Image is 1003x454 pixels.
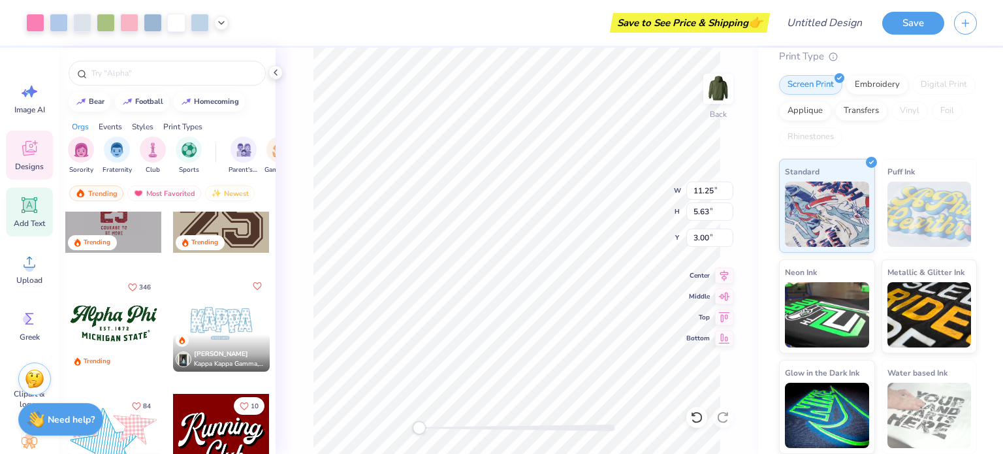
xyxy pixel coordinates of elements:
span: Bottom [686,333,710,344]
div: Print Type [779,49,977,64]
img: trend_line.gif [122,98,133,106]
button: filter button [264,137,295,175]
span: 👉 [748,14,763,30]
span: Neon Ink [785,265,817,279]
span: Clipart & logos [8,389,51,410]
span: Parent's Weekend [229,165,259,175]
span: Top [686,312,710,323]
img: trending.gif [75,189,86,198]
div: homecoming [194,98,239,105]
div: Orgs [72,121,89,133]
span: Image AI [14,105,45,115]
button: Like [122,278,157,296]
span: Sorority [69,165,93,175]
button: filter button [229,137,259,175]
div: Applique [779,101,831,121]
button: filter button [176,137,202,175]
div: Foil [932,101,963,121]
button: homecoming [174,92,245,112]
span: Game Day [264,165,295,175]
span: Glow in the Dark Ink [785,366,859,380]
img: Standard [785,182,869,247]
span: Add Text [14,218,45,229]
button: Like [126,397,157,415]
div: filter for Game Day [264,137,295,175]
div: Trending [84,357,110,366]
div: Trending [191,238,218,248]
img: Sorority Image [74,142,89,157]
div: filter for Parent's Weekend [229,137,259,175]
button: filter button [103,137,132,175]
button: filter button [140,137,166,175]
img: most_fav.gif [133,189,144,198]
span: Kappa Kappa Gamma, [GEOGRAPHIC_DATA] [194,359,264,369]
span: Upload [16,275,42,285]
div: bear [89,98,104,105]
div: Digital Print [912,75,976,95]
img: Club Image [146,142,160,157]
img: Back [705,76,731,102]
img: Neon Ink [785,282,869,348]
span: 10 [251,403,259,410]
img: trend_line.gif [76,98,86,106]
div: Transfers [835,101,887,121]
button: bear [69,92,110,112]
input: Untitled Design [776,10,872,36]
div: Back [710,108,727,120]
button: filter button [68,137,94,175]
button: football [115,92,169,112]
span: Standard [785,165,820,178]
div: Trending [69,186,123,201]
span: [PERSON_NAME] [194,349,248,359]
div: Newest [205,186,255,201]
span: Water based Ink [887,366,947,380]
span: Club [146,165,160,175]
div: Embroidery [846,75,908,95]
img: Sports Image [182,142,197,157]
button: Save [882,12,944,35]
div: Print Types [163,121,202,133]
input: Try "Alpha" [90,67,257,80]
div: Styles [132,121,153,133]
div: Trending [84,238,110,248]
div: Events [99,121,122,133]
div: Screen Print [779,75,842,95]
div: Save to See Price & Shipping [613,13,767,33]
img: newest.gif [211,189,221,198]
img: trend_line.gif [181,98,191,106]
span: 84 [143,403,151,410]
span: Center [686,270,710,281]
div: filter for Sports [176,137,202,175]
img: Metallic & Glitter Ink [887,282,972,348]
img: Fraternity Image [110,142,124,157]
span: Fraternity [103,165,132,175]
img: Game Day Image [272,142,287,157]
span: Sports [179,165,199,175]
span: 346 [139,284,151,291]
strong: Need help? [48,413,95,426]
div: Most Favorited [127,186,201,201]
span: Greek [20,332,40,342]
img: Parent's Weekend Image [236,142,251,157]
button: Like [234,397,264,415]
div: filter for Fraternity [103,137,132,175]
div: football [135,98,163,105]
span: Puff Ink [887,165,915,178]
img: Puff Ink [887,182,972,247]
div: filter for Sorority [68,137,94,175]
div: Accessibility label [413,421,426,434]
span: Metallic & Glitter Ink [887,265,964,279]
img: Glow in the Dark Ink [785,383,869,448]
button: Like [249,278,265,294]
div: Rhinestones [779,127,842,147]
span: Designs [15,161,44,172]
img: Water based Ink [887,383,972,448]
span: Middle [686,291,710,302]
div: Vinyl [891,101,928,121]
div: filter for Club [140,137,166,175]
